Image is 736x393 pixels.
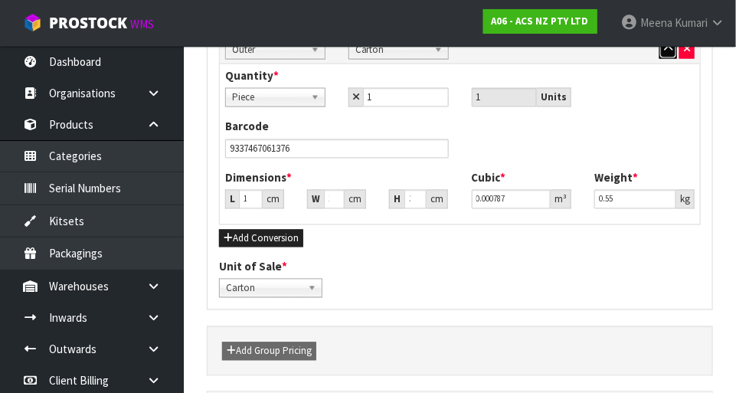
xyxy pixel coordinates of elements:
[676,190,695,209] div: kg
[492,15,589,28] strong: A06 - ACS NZ PTY LTD
[225,68,279,84] label: Quantity
[230,193,235,206] strong: L
[232,89,305,107] span: Piece
[404,190,427,209] input: Height
[355,41,428,60] span: Carton
[130,17,154,31] small: WMS
[23,13,42,32] img: cube-alt.png
[225,139,449,159] input: Barcode
[427,190,448,209] div: cm
[594,190,676,209] input: Weight
[225,119,269,135] label: Barcode
[551,190,571,209] div: m³
[345,190,366,209] div: cm
[226,280,302,298] span: Carton
[312,193,320,206] strong: W
[324,190,345,209] input: Width
[640,15,672,30] span: Meena
[363,88,449,107] input: Child Qty
[541,91,567,104] strong: Units
[219,259,287,275] label: Unit of Sale
[232,41,305,60] span: Outer
[263,190,284,209] div: cm
[594,170,638,186] label: Weight
[49,13,127,33] span: ProStock
[472,190,551,209] input: Cubic
[472,170,506,186] label: Cubic
[675,15,708,30] span: Kumari
[219,230,303,248] button: Add Conversion
[222,342,316,361] button: Add Group Pricing
[225,170,292,186] label: Dimensions
[483,9,597,34] a: A06 - ACS NZ PTY LTD
[394,193,401,206] strong: H
[239,190,263,209] input: Length
[472,88,538,107] input: Unit Qty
